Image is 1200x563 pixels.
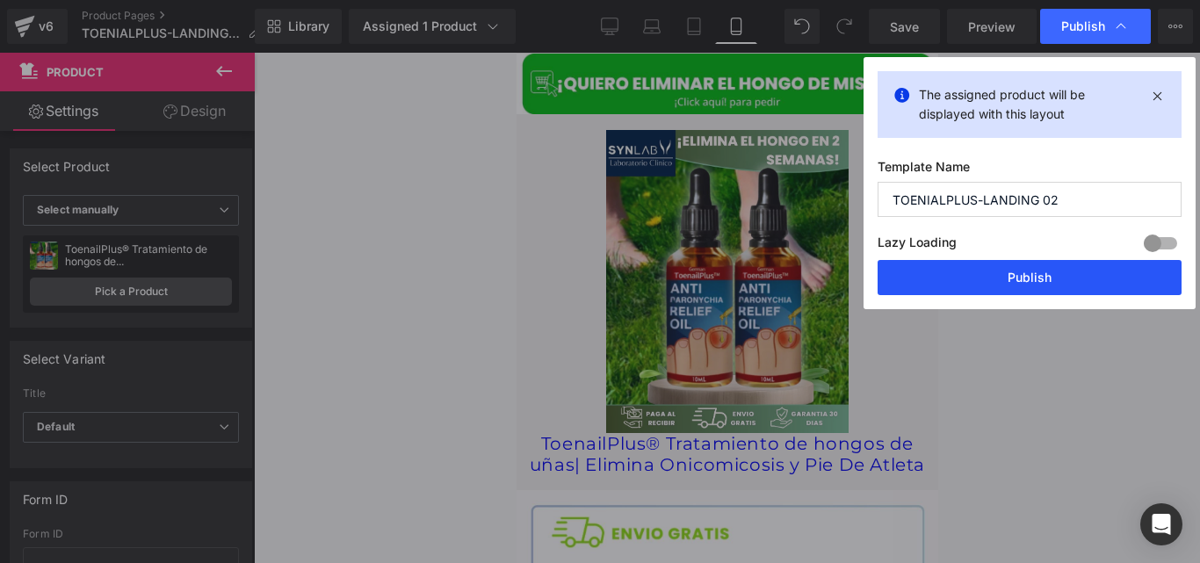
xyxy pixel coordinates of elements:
[878,231,957,260] label: Lazy Loading
[878,159,1182,182] label: Template Name
[878,260,1182,295] button: Publish
[919,85,1140,124] p: The assigned product will be displayed with this layout
[1140,503,1182,545] div: Open Intercom Messenger
[90,77,332,380] img: ToenailPlus® Tratamiento de hongos de uñas| Elimina Onicomicosis y Pie De Atleta
[9,380,413,422] a: ToenailPlus® Tratamiento de hongos de uñas| Elimina Onicomicosis y Pie De Atleta
[1061,18,1105,34] span: Publish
